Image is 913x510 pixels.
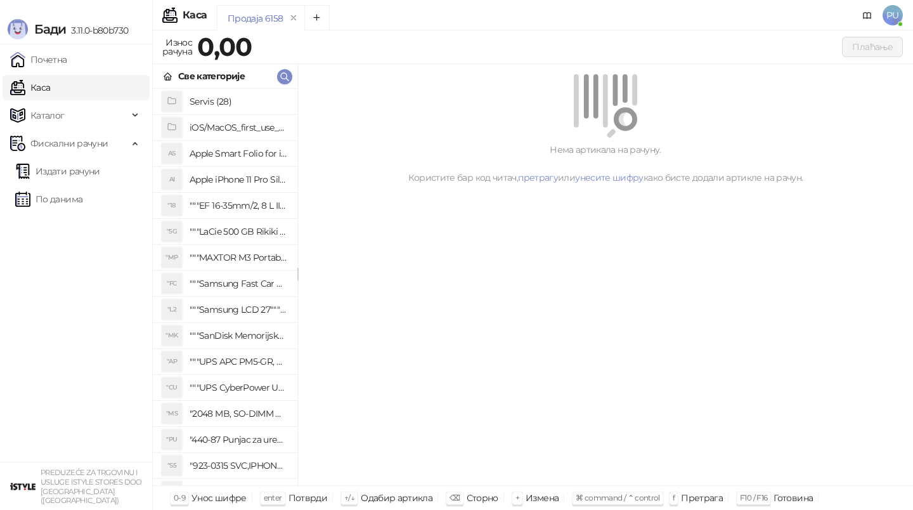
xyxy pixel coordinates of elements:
[190,377,287,398] h4: """UPS CyberPower UT650EG, 650VA/360W , line-int., s_uko, desktop"""
[30,103,65,128] span: Каталог
[183,10,207,20] div: Каса
[313,143,898,185] div: Нема артикала на рачуну. Користите бар код читач, или како бисте додали артикле на рачун.
[190,299,287,320] h4: """Samsung LCD 27"""" C27F390FHUXEN"""
[162,455,182,476] div: "S5
[228,11,283,25] div: Продаја 6158
[575,172,644,183] a: унесите шифру
[190,403,287,424] h4: "2048 MB, SO-DIMM DDRII, 667 MHz, Napajanje 1,8 0,1 V, Latencija CL5"
[178,69,245,83] div: Све категорије
[190,247,287,268] h4: """MAXTOR M3 Portable 2TB 2.5"""" crni eksterni hard disk HX-M201TCB/GM"""
[8,19,28,39] img: Logo
[883,5,903,25] span: PU
[162,273,182,294] div: "FC
[34,22,66,37] span: Бади
[162,481,182,502] div: "SD
[285,13,302,23] button: remove
[160,34,195,60] div: Износ рачуна
[190,351,287,372] h4: """UPS APC PM5-GR, Essential Surge Arrest,5 utic_nica"""
[264,493,282,502] span: enter
[162,429,182,450] div: "PU
[162,299,182,320] div: "L2
[10,75,50,100] a: Каса
[162,143,182,164] div: AS
[10,47,67,72] a: Почетна
[190,143,287,164] h4: Apple Smart Folio for iPad mini (A17 Pro) - Sage
[191,490,247,506] div: Унос шифре
[190,221,287,242] h4: """LaCie 500 GB Rikiki USB 3.0 / Ultra Compact & Resistant aluminum / USB 3.0 / 2.5"""""""
[304,5,330,30] button: Add tab
[344,493,354,502] span: ↑/↓
[467,490,498,506] div: Сторно
[842,37,903,57] button: Плаћање
[162,195,182,216] div: "18
[162,247,182,268] div: "MP
[190,91,287,112] h4: Servis (28)
[450,493,460,502] span: ⌫
[41,468,142,505] small: PREDUZEĆE ZA TRGOVINU I USLUGE ISTYLE STORES DOO [GEOGRAPHIC_DATA] ([GEOGRAPHIC_DATA])
[518,172,558,183] a: претрагу
[288,490,328,506] div: Потврди
[30,131,108,156] span: Фискални рачуни
[190,481,287,502] h4: "923-0448 SVC,IPHONE,TOURQUE DRIVER KIT .65KGF- CM Šrafciger "
[190,325,287,346] h4: """SanDisk Memorijska kartica 256GB microSDXC sa SD adapterom SDSQXA1-256G-GN6MA - Extreme PLUS, ...
[174,493,185,502] span: 0-9
[197,31,252,62] strong: 0,00
[190,455,287,476] h4: "923-0315 SVC,IPHONE 5/5S BATTERY REMOVAL TRAY Držač za iPhone sa kojim se otvara display
[15,159,100,184] a: Издати рачуни
[190,429,287,450] h4: "440-87 Punjac za uredjaje sa micro USB portom 4/1, Stand."
[162,221,182,242] div: "5G
[190,117,287,138] h4: iOS/MacOS_first_use_assistance (4)
[515,493,519,502] span: +
[190,273,287,294] h4: """Samsung Fast Car Charge Adapter, brzi auto punja_, boja crna"""
[190,169,287,190] h4: Apple iPhone 11 Pro Silicone Case - Black
[10,474,36,499] img: 64x64-companyLogo-77b92cf4-9946-4f36-9751-bf7bb5fd2c7d.png
[526,490,559,506] div: Измена
[162,169,182,190] div: AI
[857,5,877,25] a: Документација
[162,351,182,372] div: "AP
[15,186,82,212] a: По данима
[774,490,813,506] div: Готовина
[66,25,128,36] span: 3.11.0-b80b730
[576,493,660,502] span: ⌘ command / ⌃ control
[361,490,432,506] div: Одабир артикла
[162,325,182,346] div: "MK
[190,195,287,216] h4: """EF 16-35mm/2, 8 L III USM"""
[162,403,182,424] div: "MS
[681,490,723,506] div: Претрага
[740,493,767,502] span: F10 / F16
[162,377,182,398] div: "CU
[153,89,297,485] div: grid
[673,493,675,502] span: f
